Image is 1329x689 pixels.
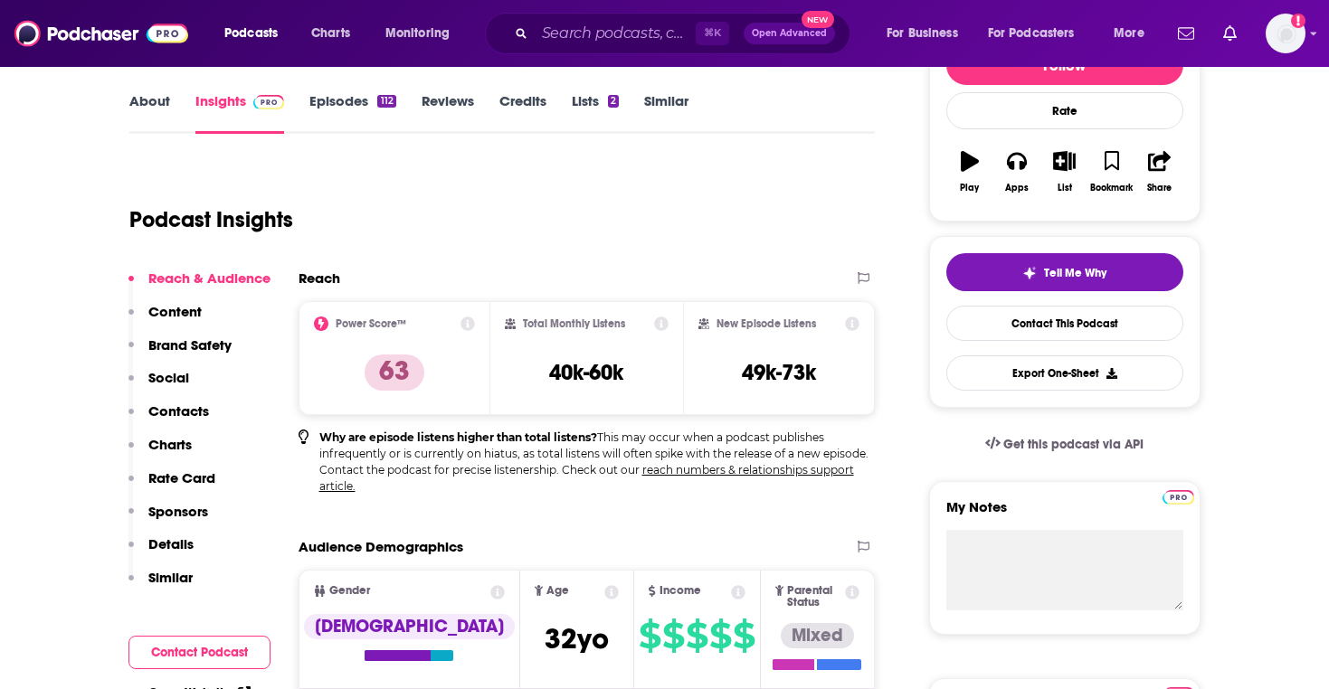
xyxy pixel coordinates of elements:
[128,436,192,469] button: Charts
[1163,487,1194,505] a: Pro website
[971,422,1159,467] a: Get this podcast via API
[377,95,395,108] div: 112
[373,19,473,48] button: open menu
[336,317,406,330] h2: Power Score™
[319,429,876,495] p: This may occur when a podcast publishes infrequently or is currently on hiatus, as total listens ...
[128,636,271,669] button: Contact Podcast
[148,469,215,486] p: Rate Card
[639,621,660,650] span: $
[128,535,194,569] button: Details
[572,92,619,134] a: Lists2
[148,402,209,420] p: Contacts
[1266,14,1305,53] button: Show profile menu
[717,317,816,330] h2: New Episode Listens
[1005,183,1029,193] div: Apps
[128,569,193,602] button: Similar
[644,92,688,134] a: Similar
[1163,490,1194,505] img: Podchaser Pro
[1147,183,1172,193] div: Share
[502,13,868,54] div: Search podcasts, credits, & more...
[148,569,193,586] p: Similar
[311,21,350,46] span: Charts
[299,538,463,555] h2: Audience Demographics
[148,269,271,287] p: Reach & Audience
[128,269,271,303] button: Reach & Audience
[535,19,696,48] input: Search podcasts, credits, & more...
[148,369,189,386] p: Social
[1022,266,1037,280] img: tell me why sparkle
[1135,139,1182,204] button: Share
[148,535,194,552] p: Details
[874,19,981,48] button: open menu
[385,21,450,46] span: Monitoring
[309,92,395,134] a: Episodes112
[1003,437,1144,452] span: Get this podcast via API
[224,21,278,46] span: Podcasts
[787,585,842,609] span: Parental Status
[1040,139,1087,204] button: List
[148,336,232,354] p: Brand Safety
[304,614,515,639] div: [DEMOGRAPHIC_DATA]
[148,303,202,320] p: Content
[744,23,835,44] button: Open AdvancedNew
[946,306,1183,341] a: Contact This Podcast
[752,29,827,38] span: Open Advanced
[422,92,474,134] a: Reviews
[946,253,1183,291] button: tell me why sparkleTell Me Why
[499,92,546,134] a: Credits
[299,269,340,287] h2: Reach
[1044,266,1106,280] span: Tell Me Why
[129,92,170,134] a: About
[1090,183,1133,193] div: Bookmark
[129,206,293,233] h1: Podcast Insights
[1266,14,1305,53] img: User Profile
[365,354,424,391] p: 63
[660,585,701,597] span: Income
[319,430,597,444] b: Why are episode listens higher than total listens?
[1058,183,1072,193] div: List
[195,92,285,134] a: InsightsPodchaser Pro
[946,139,993,204] button: Play
[523,317,625,330] h2: Total Monthly Listens
[1291,14,1305,28] svg: Add a profile image
[128,336,232,370] button: Brand Safety
[212,19,301,48] button: open menu
[319,463,854,493] a: reach numbers & relationships support article.
[148,503,208,520] p: Sponsors
[546,585,569,597] span: Age
[128,303,202,336] button: Content
[946,355,1183,391] button: Export One-Sheet
[253,95,285,109] img: Podchaser Pro
[329,585,370,597] span: Gender
[781,623,854,648] div: Mixed
[960,183,979,193] div: Play
[709,621,731,650] span: $
[549,359,623,386] h3: 40k-60k
[608,95,619,108] div: 2
[742,359,816,386] h3: 49k-73k
[988,21,1075,46] span: For Podcasters
[1216,18,1244,49] a: Show notifications dropdown
[662,621,684,650] span: $
[686,621,707,650] span: $
[1088,139,1135,204] button: Bookmark
[993,139,1040,204] button: Apps
[946,92,1183,129] div: Rate
[128,469,215,503] button: Rate Card
[545,621,609,656] span: 32 yo
[802,11,834,28] span: New
[14,16,188,51] img: Podchaser - Follow, Share and Rate Podcasts
[1114,21,1144,46] span: More
[128,503,208,536] button: Sponsors
[976,19,1101,48] button: open menu
[128,402,209,436] button: Contacts
[299,19,361,48] a: Charts
[946,498,1183,530] label: My Notes
[128,369,189,402] button: Social
[148,436,192,453] p: Charts
[1266,14,1305,53] span: Logged in as thomaskoenig
[1101,19,1167,48] button: open menu
[1171,18,1201,49] a: Show notifications dropdown
[696,22,729,45] span: ⌘ K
